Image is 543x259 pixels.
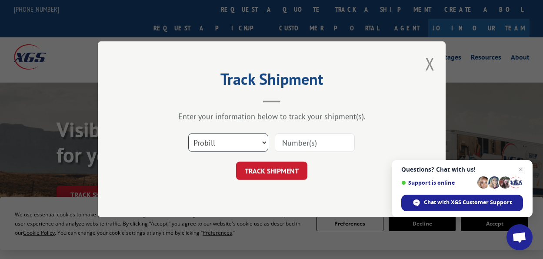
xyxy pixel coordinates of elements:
button: Close modal [425,52,435,75]
input: Number(s) [275,134,355,152]
span: Support is online [401,179,474,186]
div: Enter your information below to track your shipment(s). [141,112,402,122]
button: TRACK SHIPMENT [236,162,307,180]
div: Chat with XGS Customer Support [401,195,523,211]
div: Open chat [506,224,533,250]
span: Questions? Chat with us! [401,166,523,173]
span: Chat with XGS Customer Support [424,199,512,206]
span: Close chat [516,164,526,175]
h2: Track Shipment [141,73,402,90]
